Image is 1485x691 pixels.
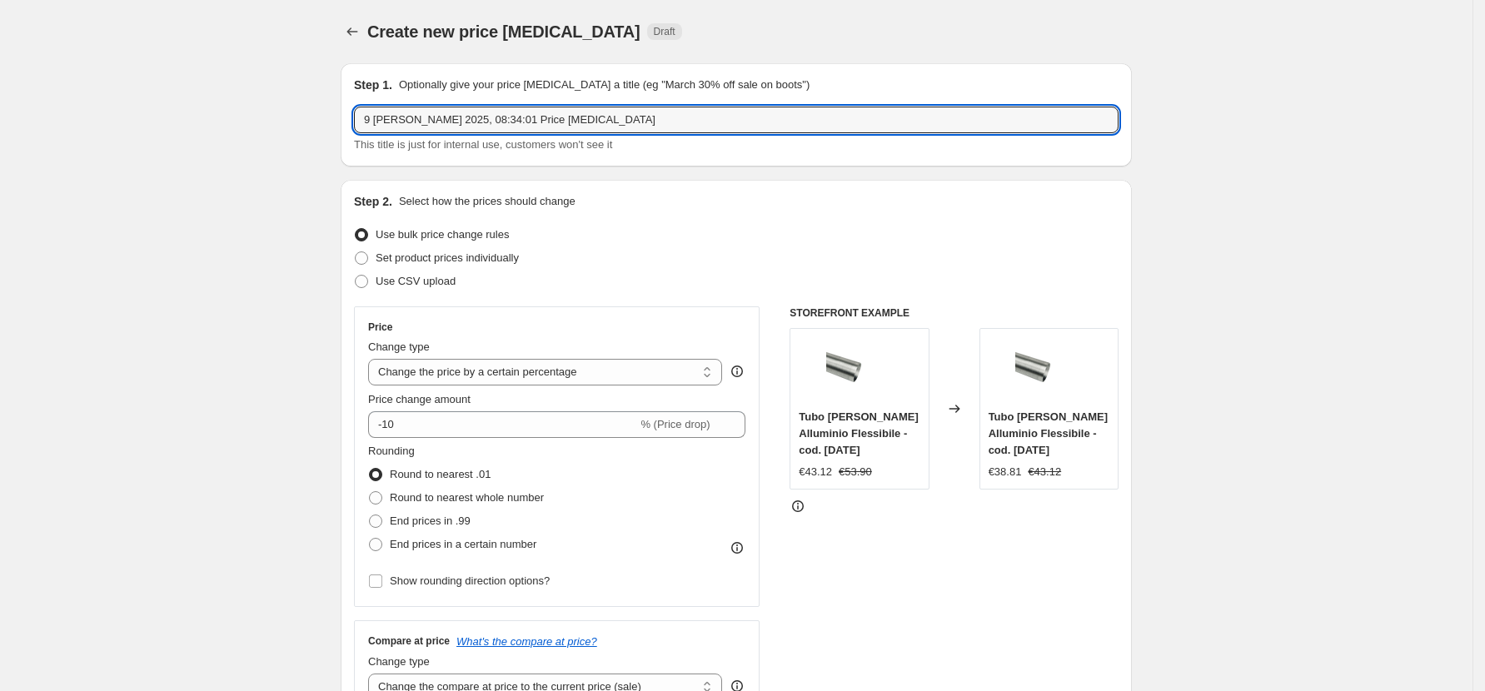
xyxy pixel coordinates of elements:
[367,22,640,41] span: Create new price [MEDICAL_DATA]
[826,337,893,404] img: tubo-rotondo-alluminio-flessibile-l3000-o150-cod-1052ad_80x.png
[799,464,832,480] div: €43.12
[354,77,392,93] h2: Step 1.
[376,228,509,241] span: Use bulk price change rules
[390,538,536,550] span: End prices in a certain number
[341,20,364,43] button: Price change jobs
[790,306,1119,320] h6: STOREFRONT EXAMPLE
[354,193,392,210] h2: Step 2.
[368,655,430,668] span: Change type
[390,574,550,587] span: Show rounding direction options?
[839,464,872,480] strike: €53.90
[390,515,471,527] span: End prices in .99
[368,634,450,648] h3: Compare at price
[456,635,597,648] button: What's the compare at price?
[354,138,612,151] span: This title is just for internal use, customers won't see it
[399,193,576,210] p: Select how the prices should change
[729,363,745,380] div: help
[376,251,519,264] span: Set product prices individually
[354,107,1119,133] input: 30% off holiday sale
[1015,337,1082,404] img: tubo-rotondo-alluminio-flessibile-l3000-o150-cod-1052ad_80x.png
[368,341,430,353] span: Change type
[799,410,918,456] span: Tubo [PERSON_NAME] Alluminio Flessibile - cod. [DATE]
[640,418,710,430] span: % (Price drop)
[368,411,637,438] input: -15
[390,491,544,504] span: Round to nearest whole number
[1028,464,1061,480] strike: €43.12
[399,77,810,93] p: Optionally give your price [MEDICAL_DATA] a title (eg "March 30% off sale on boots")
[368,321,392,334] h3: Price
[989,464,1022,480] div: €38.81
[390,468,491,480] span: Round to nearest .01
[654,25,675,38] span: Draft
[376,275,456,287] span: Use CSV upload
[989,410,1108,456] span: Tubo [PERSON_NAME] Alluminio Flessibile - cod. [DATE]
[368,393,471,405] span: Price change amount
[368,445,415,457] span: Rounding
